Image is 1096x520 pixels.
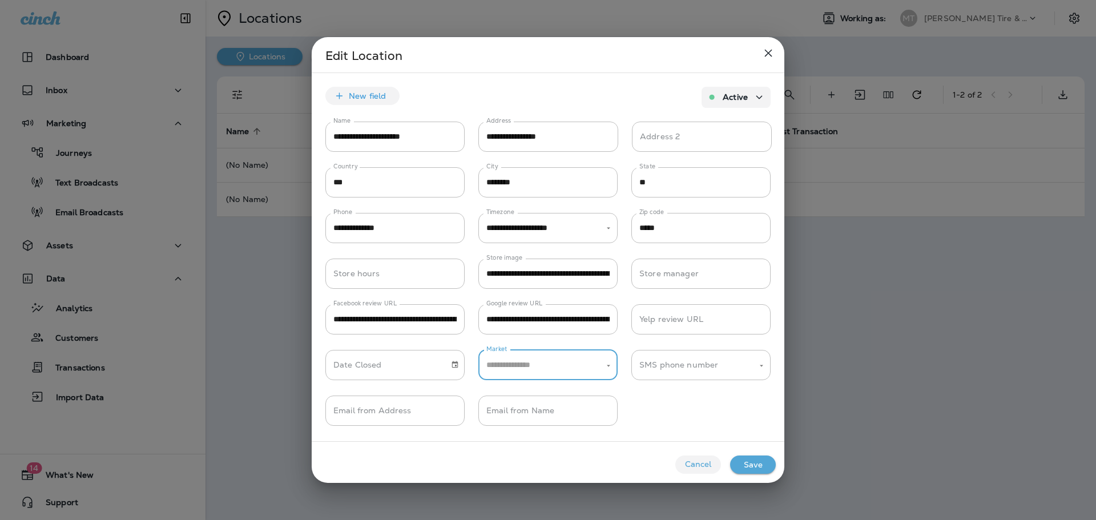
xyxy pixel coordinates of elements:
label: Google review URL [486,299,543,308]
label: Address [486,116,511,125]
h2: Edit Location [312,37,784,72]
label: Country [333,162,358,171]
label: Market [486,345,507,353]
button: Active [702,87,771,108]
label: Timezone [486,208,514,216]
label: Facebook review URL [333,299,397,308]
p: New field [349,91,386,100]
button: Choose date [446,356,464,373]
button: close [757,42,780,65]
button: Cancel [675,455,721,474]
label: State [639,162,655,171]
button: Open [603,223,614,233]
button: Save [730,455,776,474]
label: Zip code [639,208,664,216]
label: City [486,162,498,171]
button: Open [603,361,614,371]
label: Store image [486,253,522,262]
label: Name [333,116,350,125]
label: Phone [333,208,352,216]
p: Active [723,92,748,102]
button: Open [756,361,767,371]
button: New field [325,87,400,105]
